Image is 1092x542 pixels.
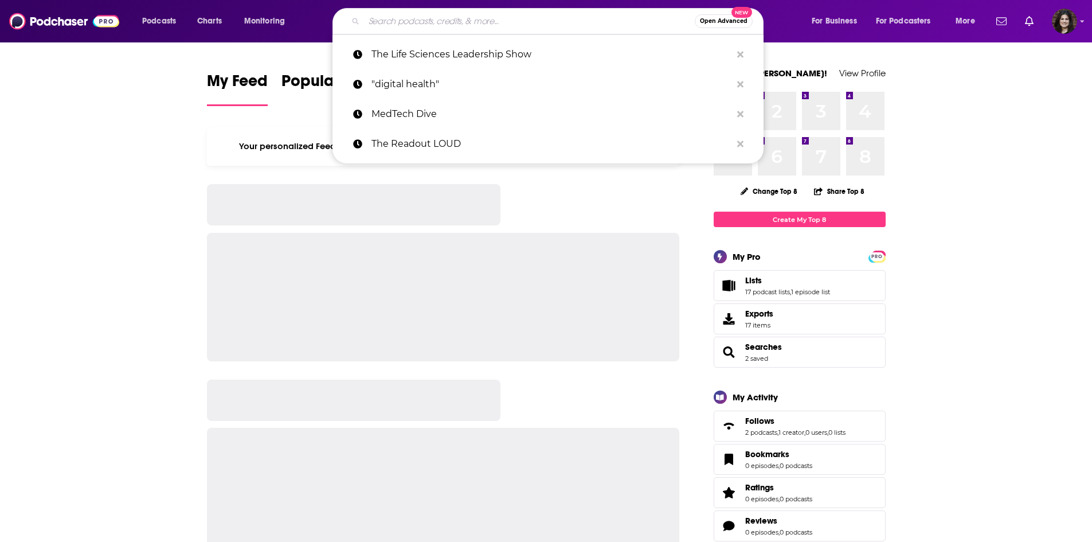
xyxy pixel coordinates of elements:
[695,14,753,28] button: Open AdvancedNew
[870,252,884,260] a: PRO
[718,451,741,467] a: Bookmarks
[1020,11,1038,31] a: Show notifications dropdown
[281,71,379,98] span: Popular Feed
[745,428,777,436] a: 2 podcasts
[876,13,931,29] span: For Podcasters
[236,12,300,30] button: open menu
[745,416,774,426] span: Follows
[745,516,812,526] a: Reviews
[714,303,886,334] a: Exports
[134,12,191,30] button: open menu
[332,99,764,129] a: MedTech Dive
[371,40,731,69] p: The Life Sciences Leadership Show
[956,13,975,29] span: More
[745,309,773,319] span: Exports
[745,354,768,362] a: 2 saved
[714,444,886,475] span: Bookmarks
[714,411,886,442] span: Follows
[948,12,989,30] button: open menu
[718,518,741,534] a: Reviews
[805,428,827,436] a: 0 users
[813,180,865,202] button: Share Top 8
[142,13,176,29] span: Podcasts
[733,392,778,403] div: My Activity
[745,482,812,493] a: Ratings
[371,129,731,159] p: The Readout LOUD
[332,129,764,159] a: The Readout LOUD
[207,127,680,166] div: Your personalized Feed is curated based on the Podcasts, Creators, Users, and Lists that you Follow.
[745,416,846,426] a: Follows
[745,275,762,286] span: Lists
[364,12,695,30] input: Search podcasts, credits, & more...
[745,482,774,493] span: Ratings
[733,251,761,262] div: My Pro
[870,252,884,261] span: PRO
[700,18,747,24] span: Open Advanced
[780,495,812,503] a: 0 podcasts
[1052,9,1077,34] span: Logged in as amandavpr
[1052,9,1077,34] button: Show profile menu
[343,8,774,34] div: Search podcasts, credits, & more...
[734,184,805,198] button: Change Top 8
[207,71,268,98] span: My Feed
[714,212,886,227] a: Create My Top 8
[745,516,777,526] span: Reviews
[332,69,764,99] a: "digital health"
[207,71,268,106] a: My Feed
[718,344,741,360] a: Searches
[745,321,773,329] span: 17 items
[281,71,379,106] a: Popular Feed
[791,288,830,296] a: 1 episode list
[745,275,830,286] a: Lists
[714,510,886,541] span: Reviews
[778,428,804,436] a: 1 creator
[718,311,741,327] span: Exports
[731,7,752,18] span: New
[718,418,741,434] a: Follows
[804,12,871,30] button: open menu
[745,288,790,296] a: 17 podcast lists
[745,495,778,503] a: 0 episodes
[714,477,886,508] span: Ratings
[778,495,780,503] span: ,
[714,68,827,79] a: Welcome [PERSON_NAME]!
[197,13,222,29] span: Charts
[718,278,741,294] a: Lists
[839,68,886,79] a: View Profile
[778,528,780,536] span: ,
[1052,9,1077,34] img: User Profile
[714,270,886,301] span: Lists
[790,288,791,296] span: ,
[868,12,948,30] button: open menu
[745,449,812,459] a: Bookmarks
[371,69,731,99] p: "digital health"
[718,485,741,501] a: Ratings
[244,13,285,29] span: Monitoring
[992,11,1011,31] a: Show notifications dropdown
[745,528,778,536] a: 0 episodes
[778,462,780,470] span: ,
[190,12,229,30] a: Charts
[828,428,846,436] a: 0 lists
[745,449,789,459] span: Bookmarks
[812,13,857,29] span: For Business
[777,428,778,436] span: ,
[714,337,886,368] span: Searches
[745,462,778,470] a: 0 episodes
[780,462,812,470] a: 0 podcasts
[827,428,828,436] span: ,
[332,40,764,69] a: The Life Sciences Leadership Show
[371,99,731,129] p: MedTech Dive
[780,528,812,536] a: 0 podcasts
[745,342,782,352] a: Searches
[9,10,119,32] img: Podchaser - Follow, Share and Rate Podcasts
[804,428,805,436] span: ,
